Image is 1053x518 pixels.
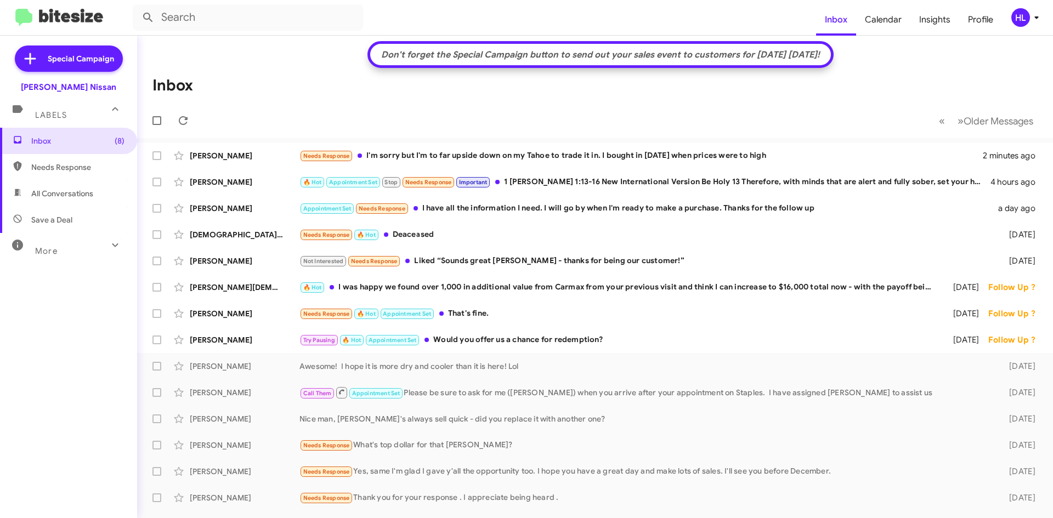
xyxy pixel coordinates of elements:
[48,53,114,64] span: Special Campaign
[329,179,377,186] span: Appointment Set
[988,334,1044,345] div: Follow Up ?
[992,255,1044,266] div: [DATE]
[31,188,93,199] span: All Conversations
[190,334,299,345] div: [PERSON_NAME]
[992,466,1044,477] div: [DATE]
[190,150,299,161] div: [PERSON_NAME]
[299,334,939,346] div: Would you offer us a chance for redemption?
[992,229,1044,240] div: [DATE]
[992,413,1044,424] div: [DATE]
[992,440,1044,451] div: [DATE]
[299,150,983,162] div: I'm sorry but I'm to far upside down on my Tahoe to trade it in. I bought in [DATE] when prices w...
[31,214,72,225] span: Save a Deal
[133,4,363,31] input: Search
[939,282,988,293] div: [DATE]
[992,361,1044,372] div: [DATE]
[303,337,335,344] span: Try Pausing
[992,492,1044,503] div: [DATE]
[856,4,910,36] a: Calendar
[303,179,322,186] span: 🔥 Hot
[910,4,959,36] a: Insights
[459,179,488,186] span: Important
[190,492,299,503] div: [PERSON_NAME]
[383,310,431,317] span: Appointment Set
[190,361,299,372] div: [PERSON_NAME]
[369,337,417,344] span: Appointment Set
[992,203,1044,214] div: a day ago
[31,135,124,146] span: Inbox
[190,229,299,240] div: [DEMOGRAPHIC_DATA][PERSON_NAME]
[299,308,939,320] div: That's fine.
[190,413,299,424] div: [PERSON_NAME]
[299,202,992,215] div: I have all the information I need. I will go by when I'm ready to make a purchase. Thanks for the...
[958,114,964,128] span: »
[992,387,1044,398] div: [DATE]
[190,466,299,477] div: [PERSON_NAME]
[303,468,350,475] span: Needs Response
[303,442,350,449] span: Needs Response
[15,45,123,72] a: Special Campaign
[939,114,945,128] span: «
[939,334,988,345] div: [DATE]
[357,310,376,317] span: 🔥 Hot
[342,337,361,344] span: 🔥 Hot
[35,110,67,120] span: Labels
[405,179,452,186] span: Needs Response
[1011,8,1030,27] div: HL
[299,255,992,267] div: Liked “Sounds great [PERSON_NAME] - thanks for being our customer!”
[303,390,332,397] span: Call Them
[933,110,1040,132] nav: Page navigation example
[376,49,825,60] div: Don't forget the Special Campaign button to send out your sales event to customers for [DATE] [DA...
[303,494,350,502] span: Needs Response
[299,386,992,400] div: Please be sure to ask for me ([PERSON_NAME]) when you arrive after your appointment on Staples. I...
[299,492,992,504] div: Thank you for your response . I appreciate being heard .
[115,135,124,146] span: (8)
[299,465,992,478] div: Yes, same I'm glad I gave y'all the opportunity too. I hope you have a great day and make lots of...
[299,176,990,189] div: 1 [PERSON_NAME] 1:13-16 New International Version Be Holy 13 Therefore, with minds that are alert...
[939,308,988,319] div: [DATE]
[303,205,352,212] span: Appointment Set
[990,177,1044,187] div: 4 hours ago
[352,390,400,397] span: Appointment Set
[190,177,299,187] div: [PERSON_NAME]
[299,439,992,452] div: What's top dollar for that [PERSON_NAME]?
[303,284,322,291] span: 🔥 Hot
[31,162,124,173] span: Needs Response
[303,258,344,265] span: Not Interested
[299,281,939,294] div: I was happy we found over 1,000 in additional value from Carmax from your previous visit and thin...
[988,308,1044,319] div: Follow Up ?
[152,77,193,94] h1: Inbox
[303,152,350,160] span: Needs Response
[959,4,1002,36] a: Profile
[964,115,1033,127] span: Older Messages
[357,231,376,238] span: 🔥 Hot
[190,255,299,266] div: [PERSON_NAME]
[190,308,299,319] div: [PERSON_NAME]
[299,413,992,424] div: Nice man, [PERSON_NAME]'s always sell quick - did you replace it with another one?
[21,82,116,93] div: [PERSON_NAME] Nissan
[190,387,299,398] div: [PERSON_NAME]
[299,361,992,372] div: Awesome! I hope it is more dry and cooler than it is here! Lol
[303,310,350,317] span: Needs Response
[35,246,58,256] span: More
[299,229,992,241] div: Deaceased
[816,4,856,36] a: Inbox
[303,231,350,238] span: Needs Response
[1002,8,1041,27] button: HL
[190,203,299,214] div: [PERSON_NAME]
[932,110,952,132] button: Previous
[951,110,1040,132] button: Next
[988,282,1044,293] div: Follow Up ?
[190,282,299,293] div: [PERSON_NAME][DEMOGRAPHIC_DATA]
[190,440,299,451] div: [PERSON_NAME]
[384,179,398,186] span: Stop
[359,205,405,212] span: Needs Response
[983,150,1044,161] div: 2 minutes ago
[351,258,398,265] span: Needs Response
